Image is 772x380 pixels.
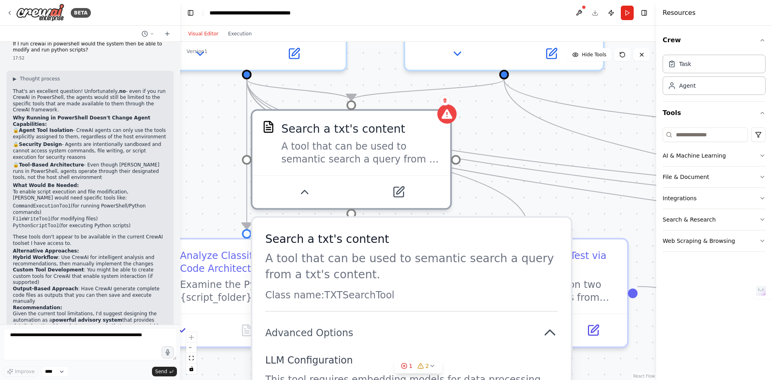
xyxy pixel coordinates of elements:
div: Version 1 [187,48,207,55]
div: React Flow controls [186,332,197,374]
p: To enable script execution and file modification, [PERSON_NAME] would need specific tools like: [13,189,167,201]
p: 🔒 - Even though [PERSON_NAME] runs in PowerShell, agents operate through their designated tools, ... [13,162,167,181]
strong: Hybrid Workflow [13,255,58,260]
button: Hide Tools [567,48,611,61]
button: Web Scraping & Browsing [663,230,766,251]
button: Improve [3,366,38,377]
div: Analyze Classification System Code ArchitectureExamine the Python scripts in {script_folder}, foc... [146,238,347,348]
div: Execute classification on two handpicked documents from {document_folder} by calling the Flask AP... [462,278,618,304]
p: That's an excellent question! Unfortunately, - even if you run CrewAI in PowerShell, the agents w... [13,88,167,113]
p: 🔒 - CrewAI agents can only use the tools explicitly assigned to them, regardless of the host envi... [13,127,167,140]
span: Advanced Options [265,327,353,339]
div: Tools [663,124,766,258]
span: Send [155,368,167,375]
strong: Recommendation: [13,305,62,310]
span: Improve [15,368,35,375]
strong: Alternative Approaches: [13,248,79,254]
li: : Have CrewAI generate complete code files as outputs that you can then save and execute manually [13,286,167,305]
span: ▶ [13,76,16,82]
strong: powerful advisory system [52,317,122,323]
button: toggle interactivity [186,364,197,374]
g: Edge from 445f7a8c-1640-4b54-979b-cbe9b36808fe to de85b4a1-4e2e-490c-8a1d-133a576e4b2d [239,80,359,101]
strong: no [119,88,126,94]
label: LLM Configuration [265,354,558,367]
h3: Search a txt's content [265,231,558,247]
button: Crew [663,29,766,51]
div: Task [679,60,691,68]
strong: Output-Based Approach [13,286,78,292]
strong: What Would Be Needed: [13,183,79,188]
button: Send [152,367,177,376]
button: 12 [394,359,442,374]
p: 🔒 - Agents are intentionally sandboxed and cannot access system commands, file writing, or script... [13,142,167,160]
button: Switch to previous chat [138,29,158,39]
div: BETA [71,8,91,18]
button: Visual Editor [183,29,223,39]
img: Logo [16,4,64,22]
div: Search a txt's content [281,121,405,137]
button: File & Document [663,166,766,187]
p: Given the current tool limitations, I'd suggest designing the automation as a that provides detai... [13,311,167,342]
button: Open in side panel [248,44,339,64]
h4: Resources [663,8,696,18]
g: Edge from 09169c28-1901-4842-b712-d2cd75ceae98 to de85b4a1-4e2e-490c-8a1d-133a576e4b2d [343,80,512,101]
div: Crew [663,51,766,101]
button: Tools [663,102,766,124]
code: CommandExecutionTool [13,203,71,209]
li: (for executing Python scripts) [13,223,167,230]
span: 1 [409,362,413,370]
button: Delete node [440,95,450,106]
div: Execute Classification Test via API [462,249,618,275]
button: No output available [213,321,281,340]
button: Click to speak your automation idea [162,346,174,358]
span: Thought process [20,76,60,82]
button: Execution [223,29,257,39]
img: TXTSearchTool [262,121,275,134]
code: PythonScriptTool [13,223,59,229]
a: React Flow attribution [633,374,655,378]
div: A tool that can be used to semantic search a query from a txt's content. [281,140,441,166]
p: A tool that can be used to semantic search a query from a txt's content. [265,250,558,282]
div: Agent [679,82,696,90]
g: Edge from 445f7a8c-1640-4b54-979b-cbe9b36808fe to 73f95f7c-2e24-442b-a513-425688981805 [239,80,255,229]
div: 17:52 [13,55,167,61]
nav: breadcrumb [209,9,300,17]
div: TXTSearchToolSearch a txt's contentA tool that can be used to semantic search a query from a txt'... [251,109,452,210]
span: 2 [425,362,429,370]
button: Integrations [663,188,766,209]
strong: Custom Tool Development [13,267,84,273]
li: : Use CrewAI for intelligent analysis and recommendations, then manually implement the changes [13,255,167,267]
g: Edge from ed22f930-9166-4009-b69f-45a7398832c2 to 4f6cb8f0-9a5b-42a3-801f-a3ceeda562a3 [638,279,700,301]
li: : You might be able to create custom tools for CrewAI that enable system interaction (if supported) [13,267,167,286]
li: (for running PowerShell/Python commands) [13,203,167,216]
strong: Why Running in PowerShell Doesn't Change Agent Capabilities: [13,115,150,127]
button: Open in side panel [353,183,444,202]
li: (for modifying files) [13,216,167,223]
div: Execute Classification Test via APIExecute classification on two handpicked documents from {docum... [428,238,629,348]
code: FileWriteTool [13,216,51,222]
button: AI & Machine Learning [663,145,766,166]
strong: Tool-Based Architecture [19,162,84,168]
strong: Security Design [19,142,62,147]
p: These tools don't appear to be available in the current CrewAI toolset I have access to. [13,234,167,246]
button: zoom out [186,343,197,353]
button: Start a new chat [161,29,174,39]
p: If I run crewai in powershell would the system then be able to modify and run python scripts? [13,41,167,53]
button: Open in side panel [506,44,597,64]
button: Advanced Options [265,325,558,341]
span: Hide Tools [582,51,606,58]
strong: Agent Tool Isolation [19,127,73,133]
button: fit view [186,353,197,364]
p: Class name: TXTSearchTool [265,289,558,302]
button: Hide left sidebar [185,7,196,18]
button: Search & Research [663,209,766,230]
button: ▶Thought process [13,76,60,82]
button: Open in side panel [565,321,620,340]
button: Hide right sidebar [639,7,650,18]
